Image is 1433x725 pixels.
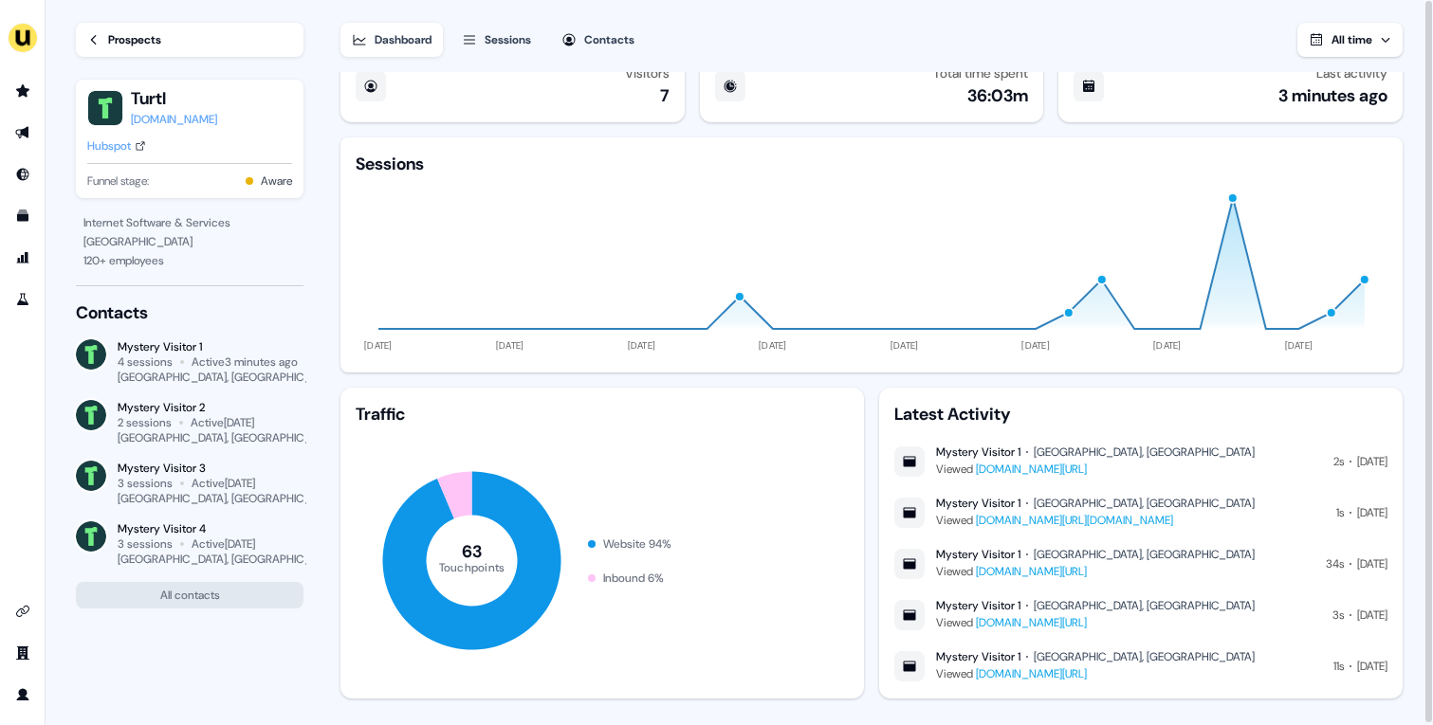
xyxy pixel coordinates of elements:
button: All contacts [76,582,303,608]
span: Funnel stage: [87,172,149,190]
tspan: [DATE] [364,339,393,352]
div: Dashboard [375,30,432,49]
a: [DOMAIN_NAME][URL] [976,564,1087,579]
tspan: 63 [462,540,483,563]
a: Go to outbound experience [8,118,38,148]
div: Viewed [936,460,1255,479]
tspan: [DATE] [1153,339,1182,352]
div: [DATE] [1357,554,1387,573]
div: 120 + employees [83,251,296,270]
div: [DATE] [1357,606,1387,625]
div: [GEOGRAPHIC_DATA], [GEOGRAPHIC_DATA] [118,552,340,567]
div: Mystery Visitor 1 [936,598,1020,613]
a: [DOMAIN_NAME][URL] [976,615,1087,630]
a: [DOMAIN_NAME][URL] [976,666,1087,681]
div: 3 sessions [118,536,173,552]
div: Total time spent [933,65,1028,81]
div: Active [DATE] [192,536,255,552]
div: 36:03m [967,84,1028,107]
div: Website 94 % [603,535,671,553]
div: Active [DATE] [192,476,255,491]
div: 4 sessions [118,354,173,370]
div: Viewed [936,613,1255,632]
tspan: [DATE] [1022,339,1051,352]
div: [GEOGRAPHIC_DATA], [GEOGRAPHIC_DATA] [118,430,340,445]
a: Go to attribution [8,243,38,273]
tspan: [DATE] [759,339,787,352]
div: [GEOGRAPHIC_DATA], [GEOGRAPHIC_DATA] [1034,598,1255,613]
a: Go to Inbound [8,159,38,190]
a: [DOMAIN_NAME][URL] [976,462,1087,477]
button: Aware [261,172,292,190]
div: Mystery Visitor 2 [118,400,303,415]
div: Prospects [108,30,161,49]
a: Go to integrations [8,596,38,626]
tspan: [DATE] [891,339,919,352]
div: Mystery Visitor 1 [936,444,1020,460]
div: [GEOGRAPHIC_DATA], [GEOGRAPHIC_DATA] [1034,444,1255,460]
div: Sessions [485,30,531,49]
tspan: [DATE] [1285,339,1314,352]
div: [GEOGRAPHIC_DATA] [83,232,296,251]
div: Contacts [584,30,634,49]
a: Go to prospects [8,76,38,106]
button: Sessions [450,23,542,57]
div: Mystery Visitor 1 [936,547,1020,562]
a: Go to team [8,638,38,668]
div: [DATE] [1357,452,1387,471]
div: [DATE] [1357,503,1387,522]
span: All time [1332,32,1372,47]
a: Prospects [76,23,303,57]
button: All time [1297,23,1403,57]
div: Latest Activity [894,403,1387,426]
div: Mystery Visitor 1 [936,649,1020,664]
div: Viewed [936,664,1255,683]
div: [GEOGRAPHIC_DATA], [GEOGRAPHIC_DATA] [118,370,340,385]
div: 7 [660,84,670,107]
tspan: [DATE] [628,339,656,352]
div: Hubspot [87,136,131,155]
button: Turtl [131,87,217,110]
div: Mystery Visitor 4 [118,521,303,536]
div: [GEOGRAPHIC_DATA], [GEOGRAPHIC_DATA] [1034,649,1255,664]
div: Active [DATE] [191,415,254,430]
div: Inbound 6 % [603,569,664,588]
div: 11s [1333,657,1344,676]
a: Go to profile [8,680,38,710]
div: Viewed [936,511,1255,530]
div: 2s [1333,452,1344,471]
div: Mystery Visitor 1 [118,339,303,354]
div: [DATE] [1357,657,1387,676]
div: Mystery Visitor 3 [118,461,303,476]
a: Go to templates [8,201,38,231]
div: Visitors [625,65,670,81]
div: Contacts [76,301,303,324]
tspan: [DATE] [496,339,524,352]
div: Internet Software & Services [83,213,296,232]
a: [DOMAIN_NAME] [131,110,217,129]
button: Dashboard [340,23,443,57]
a: [DOMAIN_NAME][URL][DOMAIN_NAME] [976,513,1173,528]
div: 3 minutes ago [1278,84,1387,107]
div: Active 3 minutes ago [192,354,298,370]
div: Traffic [356,403,849,426]
a: Go to experiments [8,284,38,315]
div: Last activity [1316,65,1387,81]
div: [GEOGRAPHIC_DATA], [GEOGRAPHIC_DATA] [1034,496,1255,511]
button: Contacts [550,23,646,57]
div: Mystery Visitor 1 [936,496,1020,511]
div: Viewed [936,562,1255,581]
a: Hubspot [87,136,146,155]
div: Sessions [356,153,424,175]
div: 2 sessions [118,415,172,430]
div: 3s [1332,606,1344,625]
div: 34s [1326,554,1344,573]
div: [GEOGRAPHIC_DATA], [GEOGRAPHIC_DATA] [1034,547,1255,562]
div: 1s [1336,503,1344,522]
div: 3 sessions [118,476,173,491]
tspan: Touchpoints [439,559,505,574]
div: [GEOGRAPHIC_DATA], [GEOGRAPHIC_DATA] [118,491,340,506]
